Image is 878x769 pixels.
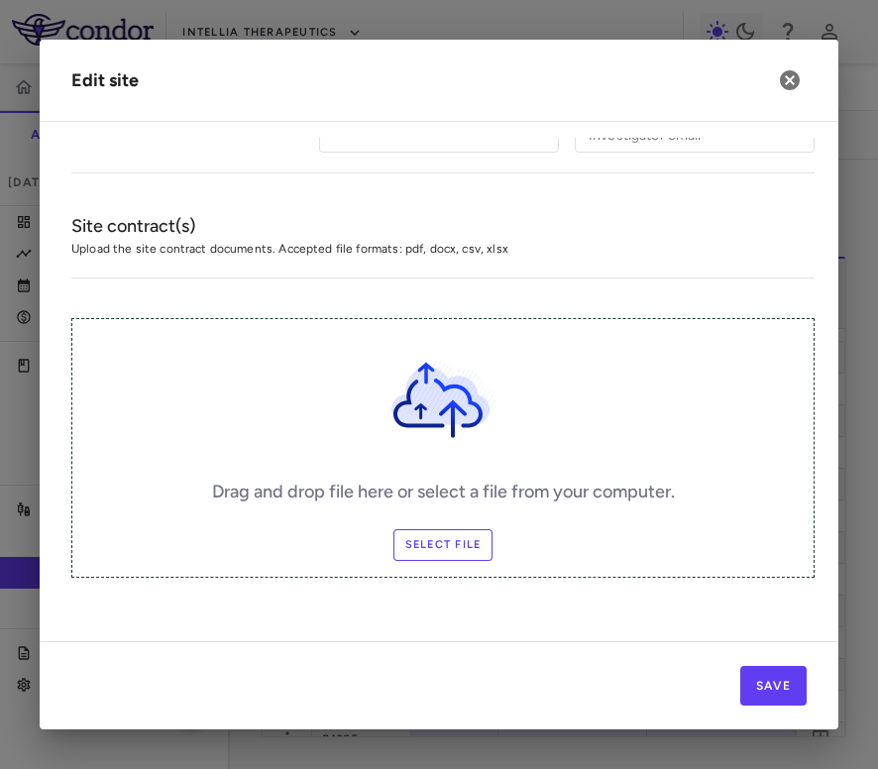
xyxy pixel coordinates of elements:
h6: Site contract(s) [71,213,815,240]
div: Edit site [71,67,139,94]
h6: Drag and drop file here or select a file from your computer. [212,479,675,505]
label: Select file [393,529,494,561]
span: Upload the site contract documents. Accepted file formats: pdf, docx, csv, xlsx [71,240,815,258]
button: Save [740,666,807,706]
